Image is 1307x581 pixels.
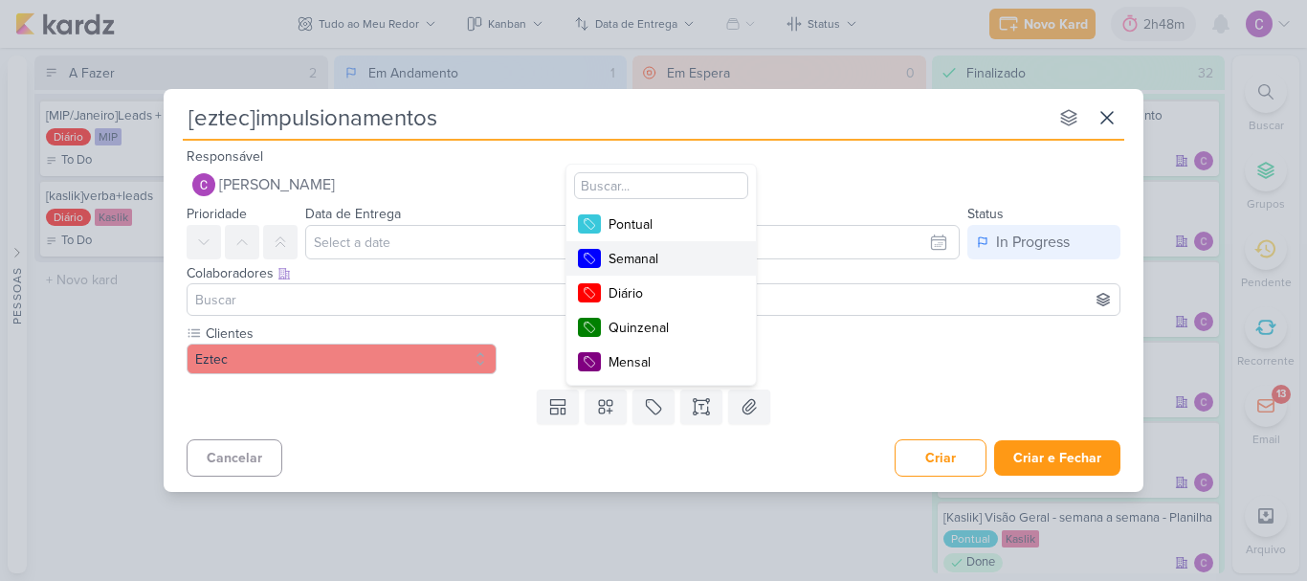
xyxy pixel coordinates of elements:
button: Pontual [566,207,756,241]
div: In Progress [996,231,1070,254]
div: Quinzenal [609,318,733,338]
div: Pontual [609,214,733,235]
button: Diário [566,276,756,310]
label: Prioridade [187,206,247,222]
label: Data de Entrega [305,206,401,222]
input: Kard Sem Título [183,101,1048,135]
span: [PERSON_NAME] [219,173,335,196]
div: Colaboradores [187,263,1120,283]
img: Carlos Lima [192,173,215,196]
div: Mensal [609,352,733,372]
button: Mensal [566,345,756,379]
button: Criar [895,439,986,477]
label: Responsável [187,148,263,165]
label: Clientes [204,324,497,344]
button: Criar e Fechar [994,440,1120,476]
div: Semanal [609,249,733,269]
button: Eztec [187,344,497,374]
button: Quinzenal [566,310,756,345]
button: In Progress [967,225,1120,259]
button: [PERSON_NAME] [187,168,1120,202]
input: Select a date [305,225,960,259]
label: Status [967,206,1004,222]
button: Semanal [566,241,756,276]
div: Diário [609,283,733,303]
button: Cancelar [187,439,282,477]
input: Buscar [191,288,1116,311]
input: Buscar... [574,172,748,199]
